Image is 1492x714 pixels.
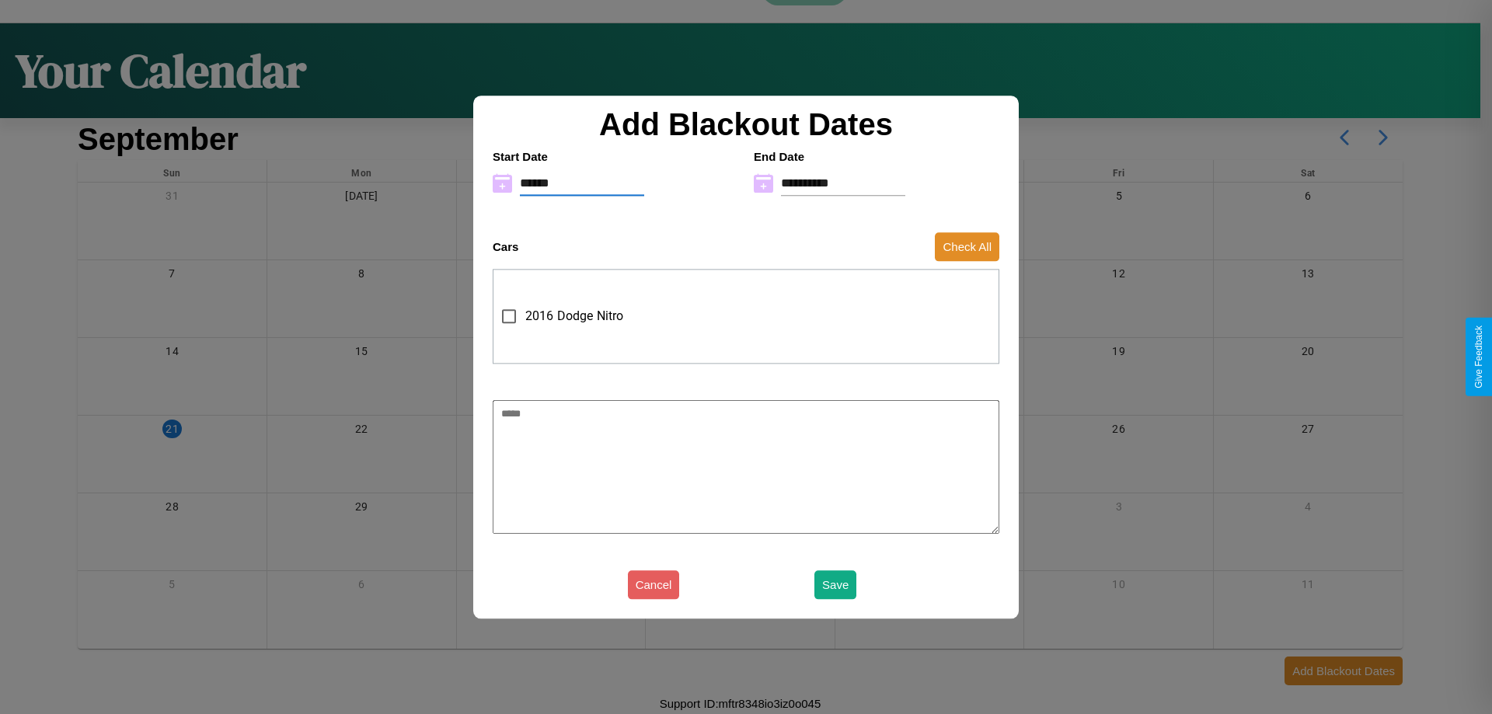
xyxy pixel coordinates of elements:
[525,307,623,326] span: 2016 Dodge Nitro
[935,232,999,261] button: Check All
[493,150,738,163] h4: Start Date
[628,570,680,599] button: Cancel
[754,150,999,163] h4: End Date
[814,570,856,599] button: Save
[493,240,518,253] h4: Cars
[1473,326,1484,388] div: Give Feedback
[485,107,1007,142] h2: Add Blackout Dates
